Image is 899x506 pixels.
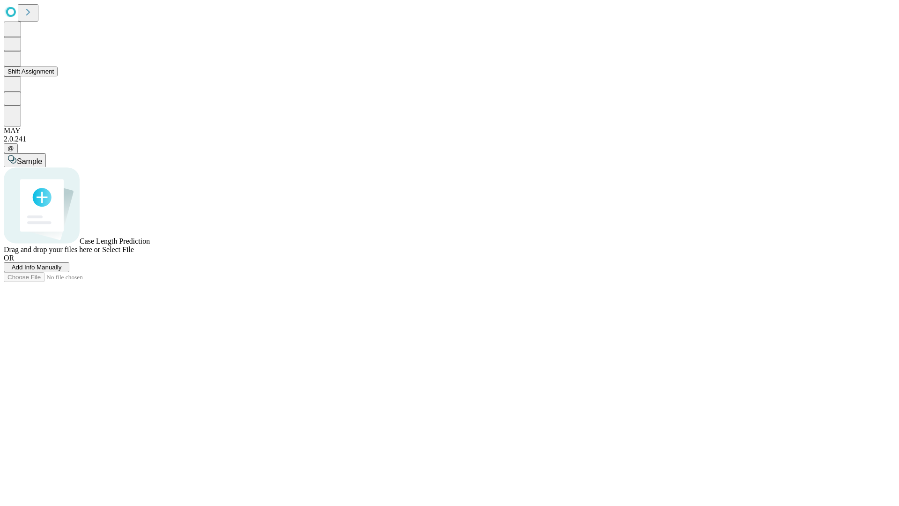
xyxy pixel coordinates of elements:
[4,262,69,272] button: Add Info Manually
[102,246,134,253] span: Select File
[4,135,895,143] div: 2.0.241
[4,153,46,167] button: Sample
[12,264,62,271] span: Add Info Manually
[7,145,14,152] span: @
[4,143,18,153] button: @
[17,157,42,165] span: Sample
[4,246,100,253] span: Drag and drop your files here or
[4,67,58,76] button: Shift Assignment
[80,237,150,245] span: Case Length Prediction
[4,126,895,135] div: MAY
[4,254,14,262] span: OR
